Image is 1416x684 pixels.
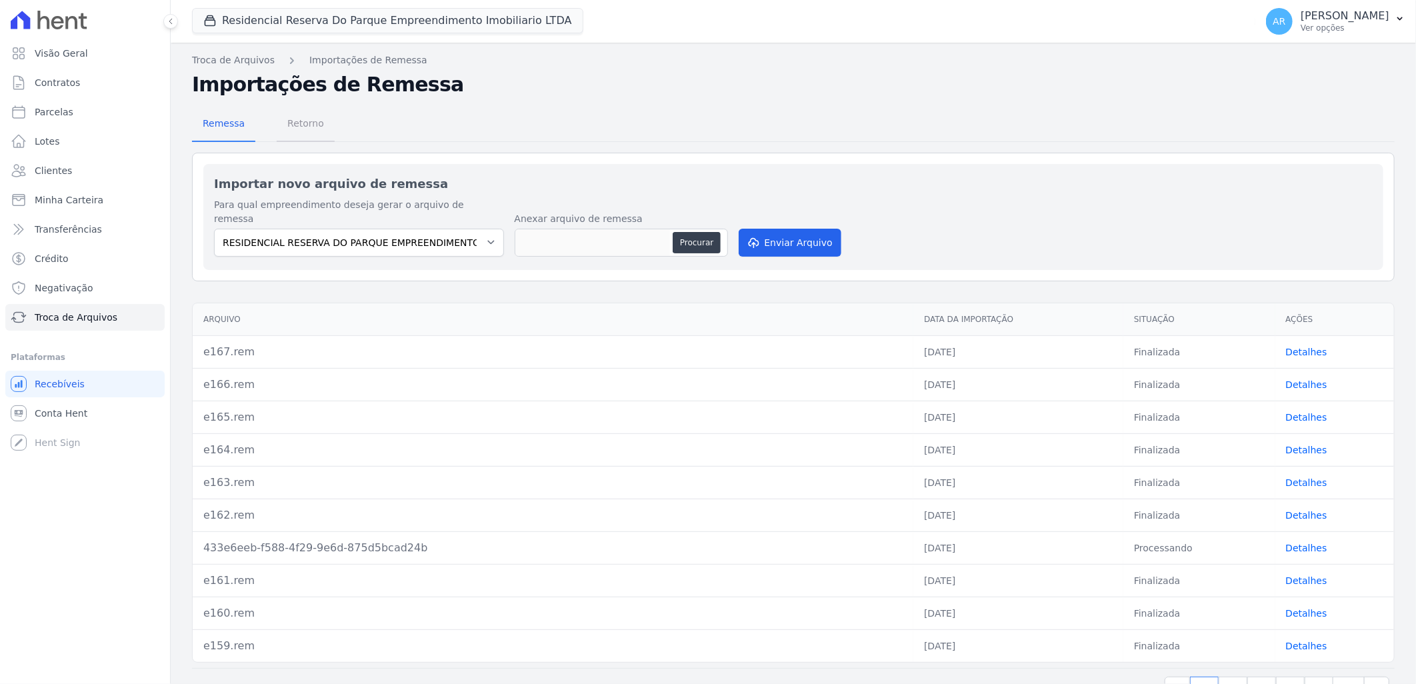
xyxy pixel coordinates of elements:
td: Processando [1123,531,1275,564]
span: Remessa [195,110,253,137]
h2: Importar novo arquivo de remessa [214,175,1373,193]
div: e163.rem [203,475,903,491]
h2: Importações de Remessa [192,73,1395,97]
td: Finalizada [1123,564,1275,597]
span: AR [1273,17,1285,26]
td: Finalizada [1123,401,1275,433]
td: Finalizada [1123,597,1275,629]
th: Situação [1123,303,1275,336]
a: Clientes [5,157,165,184]
span: Troca de Arquivos [35,311,117,324]
th: Arquivo [193,303,913,336]
div: e160.rem [203,605,903,621]
span: Clientes [35,164,72,177]
span: Recebíveis [35,377,85,391]
a: Negativação [5,275,165,301]
span: Lotes [35,135,60,148]
a: Retorno [277,107,335,142]
a: Detalhes [1286,477,1327,488]
div: e159.rem [203,638,903,654]
a: Contratos [5,69,165,96]
a: Detalhes [1286,641,1327,651]
div: e166.rem [203,377,903,393]
a: Detalhes [1286,412,1327,423]
a: Recebíveis [5,371,165,397]
span: Crédito [35,252,69,265]
a: Troca de Arquivos [5,304,165,331]
th: Ações [1275,303,1394,336]
span: Visão Geral [35,47,88,60]
button: AR [PERSON_NAME] Ver opções [1255,3,1416,40]
td: [DATE] [913,564,1123,597]
span: Transferências [35,223,102,236]
td: Finalizada [1123,466,1275,499]
td: [DATE] [913,499,1123,531]
a: Troca de Arquivos [192,53,275,67]
button: Residencial Reserva Do Parque Empreendimento Imobiliario LTDA [192,8,583,33]
span: Conta Hent [35,407,87,420]
a: Detalhes [1286,379,1327,390]
div: e164.rem [203,442,903,458]
label: Anexar arquivo de remessa [515,212,728,226]
a: Detalhes [1286,608,1327,619]
span: Contratos [35,76,80,89]
div: e165.rem [203,409,903,425]
td: Finalizada [1123,433,1275,466]
div: e162.rem [203,507,903,523]
td: [DATE] [913,368,1123,401]
a: Minha Carteira [5,187,165,213]
a: Lotes [5,128,165,155]
label: Para qual empreendimento deseja gerar o arquivo de remessa [214,198,504,226]
a: Detalhes [1286,543,1327,553]
a: Remessa [192,107,255,142]
td: [DATE] [913,433,1123,466]
a: Detalhes [1286,575,1327,586]
span: Negativação [35,281,93,295]
td: Finalizada [1123,499,1275,531]
span: Parcelas [35,105,73,119]
td: Finalizada [1123,368,1275,401]
a: Detalhes [1286,510,1327,521]
td: [DATE] [913,335,1123,368]
button: Enviar Arquivo [739,229,841,257]
p: Ver opções [1301,23,1389,33]
a: Importações de Remessa [309,53,427,67]
td: [DATE] [913,401,1123,433]
td: Finalizada [1123,629,1275,662]
a: Detalhes [1286,347,1327,357]
a: Conta Hent [5,400,165,427]
span: Minha Carteira [35,193,103,207]
div: e167.rem [203,344,903,360]
td: [DATE] [913,597,1123,629]
a: Detalhes [1286,445,1327,455]
td: Finalizada [1123,335,1275,368]
a: Parcelas [5,99,165,125]
div: 433e6eeb-f588-4f29-9e6d-875d5bcad24b [203,540,903,556]
th: Data da Importação [913,303,1123,336]
a: Visão Geral [5,40,165,67]
button: Procurar [673,232,721,253]
td: [DATE] [913,629,1123,662]
a: Crédito [5,245,165,272]
td: [DATE] [913,531,1123,564]
a: Transferências [5,216,165,243]
span: Retorno [279,110,332,137]
div: Plataformas [11,349,159,365]
nav: Breadcrumb [192,53,1395,67]
p: [PERSON_NAME] [1301,9,1389,23]
td: [DATE] [913,466,1123,499]
div: e161.rem [203,573,903,589]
